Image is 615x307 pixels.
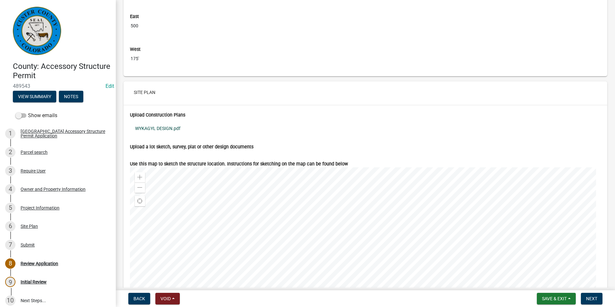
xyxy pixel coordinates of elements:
[21,129,106,138] div: [GEOGRAPHIC_DATA] Accessory Structure Permit Application
[5,277,15,287] div: 9
[542,296,567,301] span: Save & Exit
[581,293,602,304] button: Next
[135,172,145,182] div: Zoom in
[13,91,56,102] button: View Summary
[59,94,83,99] wm-modal-confirm: Notes
[130,14,139,19] label: East
[5,221,15,231] div: 6
[13,83,103,89] span: 489543
[5,258,15,269] div: 8
[130,145,253,149] label: Upload a lot sketch, survey, plat or other design documents
[21,206,60,210] div: Project Information
[21,280,47,284] div: Initial Review
[5,240,15,250] div: 7
[13,94,56,99] wm-modal-confirm: Summary
[5,147,15,157] div: 2
[130,47,141,52] label: West
[21,169,46,173] div: Require User
[5,203,15,213] div: 5
[13,62,111,80] h4: County: Accessory Structure Permit
[106,83,114,89] a: Edit
[5,128,15,139] div: 1
[5,166,15,176] div: 3
[21,187,86,191] div: Owner and Property Information
[21,224,38,228] div: Site Plan
[161,296,171,301] span: Void
[133,296,145,301] span: Back
[106,83,114,89] wm-modal-confirm: Edit Application Number
[13,7,61,55] img: Custer County, Colorado
[128,293,150,304] button: Back
[130,121,601,136] a: WYKAGYL DESIGN.pdf
[5,184,15,194] div: 4
[59,91,83,102] button: Notes
[21,261,58,266] div: Review Application
[586,296,597,301] span: Next
[21,150,48,154] div: Parcel search
[155,293,180,304] button: Void
[135,196,145,206] div: Find my location
[129,87,161,98] button: Site Plan
[130,162,348,166] label: Use this map to sketch the structure location. Instructions for sketching on the map can be found...
[21,243,35,247] div: Submit
[5,295,15,306] div: 10
[135,182,145,193] div: Zoom out
[15,112,57,119] label: Show emails
[537,293,576,304] button: Save & Exit
[130,113,185,117] label: Upload Construction Plans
